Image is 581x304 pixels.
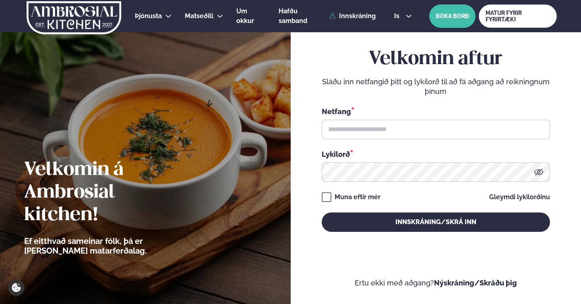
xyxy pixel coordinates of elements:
span: is [394,13,402,19]
p: Sláðu inn netfangið þitt og lykilorð til að fá aðgang að reikningnum þínum [322,77,550,96]
h2: Velkomin á Ambrosial kitchen! [24,159,191,227]
a: Cookie settings [8,279,25,296]
button: Innskráning/Skrá inn [322,212,550,232]
span: Hafðu samband [279,7,307,25]
span: Þjónusta [135,12,162,20]
span: Um okkur [236,7,254,25]
a: Hafðu samband [279,6,326,26]
a: Þjónusta [135,11,162,21]
button: is [388,13,418,19]
div: Netfang [322,106,550,117]
span: Matseðill [185,12,213,20]
p: Ef eitthvað sameinar fólk, þá er [PERSON_NAME] matarferðalag. [24,236,191,256]
a: Um okkur [236,6,265,26]
h2: Velkomin aftur [322,48,550,71]
a: Matseðill [185,11,213,21]
img: logo [26,1,122,34]
a: MATUR FYRIR FYRIRTÆKI [479,4,557,28]
a: Innskráning [329,12,376,20]
button: BÓKA BORÐ [429,4,476,28]
p: Ertu ekki með aðgang? [315,278,557,288]
a: Nýskráning/Skráðu þig [434,279,517,287]
div: Lykilorð [322,149,550,159]
a: Gleymdi lykilorðinu [489,194,550,200]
